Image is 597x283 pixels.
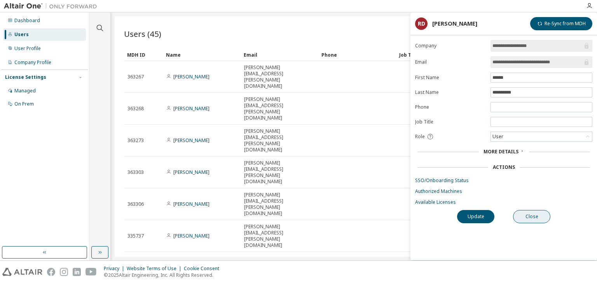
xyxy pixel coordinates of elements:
a: [PERSON_NAME] [173,201,209,207]
span: 335737 [127,233,144,239]
span: 363303 [127,169,144,175]
div: On Prem [14,101,34,107]
span: Role [415,134,425,140]
div: Dashboard [14,17,40,24]
span: [PERSON_NAME][EMAIL_ADDRESS][PERSON_NAME][DOMAIN_NAME] [244,96,315,121]
div: Company Profile [14,59,51,66]
label: Email [415,59,486,65]
span: [PERSON_NAME][EMAIL_ADDRESS][PERSON_NAME][DOMAIN_NAME] [244,160,315,185]
div: Privacy [104,266,127,272]
a: [PERSON_NAME] [173,73,209,80]
div: Job Title [399,49,471,61]
button: Close [513,210,550,223]
span: [PERSON_NAME][EMAIL_ADDRESS][PERSON_NAME][DOMAIN_NAME] [244,255,315,280]
div: Name [166,49,237,61]
div: Phone [321,49,393,61]
label: Job Title [415,119,486,125]
div: MDH ID [127,49,160,61]
span: Users (45) [124,28,161,39]
a: [PERSON_NAME] [173,169,209,175]
p: © 2025 Altair Engineering, Inc. All Rights Reserved. [104,272,224,278]
span: 363306 [127,201,144,207]
a: Available Licenses [415,199,592,205]
div: Website Terms of Use [127,266,184,272]
img: altair_logo.svg [2,268,42,276]
button: Update [457,210,494,223]
img: facebook.svg [47,268,55,276]
span: 363273 [127,137,144,144]
label: First Name [415,75,486,81]
span: 363268 [127,106,144,112]
button: Re-Sync from MDH [530,17,592,30]
span: [PERSON_NAME][EMAIL_ADDRESS][PERSON_NAME][DOMAIN_NAME] [244,224,315,248]
div: Actions [493,164,515,170]
label: Phone [415,104,486,110]
img: Altair One [4,2,101,10]
div: License Settings [5,74,46,80]
div: RD [415,17,428,30]
div: User Profile [14,45,41,52]
a: [PERSON_NAME] [173,137,209,144]
div: User [491,132,504,141]
a: [PERSON_NAME] [173,105,209,112]
span: [PERSON_NAME][EMAIL_ADDRESS][PERSON_NAME][DOMAIN_NAME] [244,128,315,153]
a: [PERSON_NAME] [173,233,209,239]
span: [PERSON_NAME][EMAIL_ADDRESS][PERSON_NAME][DOMAIN_NAME] [244,192,315,217]
a: Authorized Machines [415,188,592,194]
div: Users [14,31,29,38]
span: 363267 [127,74,144,80]
label: Company [415,43,486,49]
div: User [491,132,592,141]
label: Last Name [415,89,486,95]
span: More Details [484,148,518,155]
div: Cookie Consent [184,266,224,272]
div: [PERSON_NAME] [432,21,477,27]
div: Email [244,49,315,61]
img: instagram.svg [60,268,68,276]
img: linkedin.svg [73,268,81,276]
span: [PERSON_NAME][EMAIL_ADDRESS][PERSON_NAME][DOMAIN_NAME] [244,64,315,89]
img: youtube.svg [86,268,97,276]
div: Managed [14,88,36,94]
a: SSO/Onboarding Status [415,177,592,184]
